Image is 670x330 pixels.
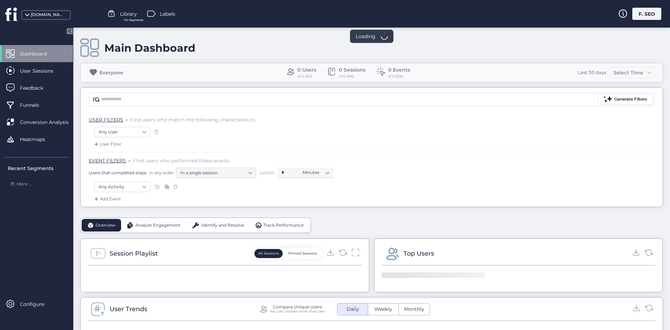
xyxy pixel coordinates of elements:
span: in any order [148,170,174,176]
div: You can choose more than one [270,309,325,314]
div: [DOMAIN_NAME] [31,12,66,18]
nz-select-item: Any User [99,127,146,137]
span: Funnels [20,101,50,109]
button: Pinned Sessions [284,249,321,258]
div: User Trends [110,304,147,314]
span: . [126,115,127,122]
button: Daily [337,303,368,315]
nz-select-item: In a single session [180,168,252,178]
span: Weekly [370,306,396,313]
span: For Segments [124,18,143,22]
div: Recent Segments [8,164,69,172]
span: Users that completed steps [89,170,147,176]
span: EVENT FILTERS [89,157,126,164]
div: Top Users [403,249,434,258]
span: Labels [160,10,175,18]
div: Add Event [93,196,121,203]
span: Feedback [20,84,54,92]
span: Daily [342,306,363,313]
span: Configure [20,300,55,308]
span: Find users who performed these events [133,157,230,164]
span: Loading [356,32,375,40]
span: User Sessions [20,67,64,75]
div: Compare Unique Users [273,305,322,309]
button: All Sessions [254,249,283,258]
button: Monthly [399,303,430,315]
span: More ... [17,181,32,188]
button: Generate Filters [598,94,653,105]
span: . [129,156,130,163]
span: Monthly [400,306,429,313]
span: USER FILTERS [89,117,123,123]
span: Find users who match the following characteristics [130,117,255,123]
span: Heatmaps [20,135,55,143]
span: Overview [96,222,116,229]
span: within [259,169,275,176]
div: User Filter [93,141,121,148]
div: Main Dashboard [104,42,195,54]
span: Track Performance [263,222,304,229]
div: Generate Filters [614,96,647,103]
div: Session Playlist [110,249,158,258]
div: F. SEO [632,8,661,20]
span: Identify and Resolve [201,222,244,229]
span: Analyze Engagement [135,222,180,229]
nz-select-item: Any Activity [99,182,146,192]
span: Library [120,10,137,18]
nz-select-item: Minutes [303,167,329,178]
span: Conversion Analysis [20,118,79,126]
button: Weekly [368,303,399,315]
span: Dashboard [20,50,57,58]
